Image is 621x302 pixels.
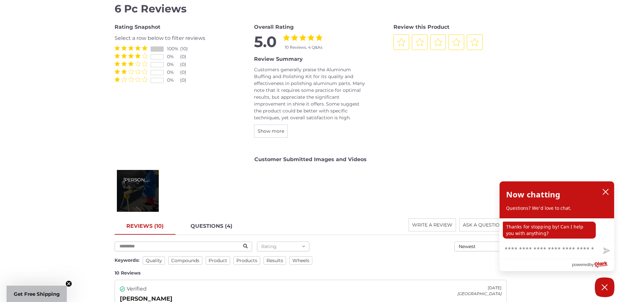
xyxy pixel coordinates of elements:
[115,53,120,59] label: 1 Star
[595,277,614,297] button: Close Chatbox
[135,45,140,51] label: 4 Stars
[499,181,614,271] div: olark chatbox
[206,256,230,265] span: product
[121,53,127,59] label: 2 Stars
[503,222,596,239] p: Thanks for stopping by! Can I help you with anything?
[308,34,314,41] label: 4 Stars
[180,45,193,52] div: (10)
[167,53,180,60] div: 0%
[120,286,125,292] i: Verified user
[572,259,614,271] a: Powered by Olark
[121,61,127,66] label: 2 Stars
[459,218,507,231] button: ASK A QUESTION
[135,61,140,66] label: 4 Stars
[254,34,277,50] span: 5.0
[257,242,309,251] button: Rating
[115,156,507,163] div: Customer Submitted Images and Videos
[589,260,594,269] span: by
[135,69,140,74] label: 4 Stars
[167,61,180,68] div: 0%
[142,69,147,74] label: 5 Stars
[180,53,193,60] div: (0)
[506,205,608,211] p: Questions? We'd love to chat.
[7,286,67,302] div: Get Free ShippingClose teaser
[393,23,507,31] div: Review this Product
[316,34,322,41] label: 5 Stars
[598,243,614,259] button: Send message
[142,45,147,51] label: 5 Stars
[459,243,476,249] span: Newest
[128,45,134,51] label: 3 Stars
[254,55,367,63] div: Review Summary
[115,34,228,42] div: Select a row below to filter reviews
[506,188,560,201] h2: Now chatting
[128,53,134,59] label: 3 Stars
[254,125,288,138] button: Show more
[454,242,507,251] button: Newest
[14,291,60,297] span: Get Free Shipping
[167,45,180,52] div: 100%
[412,222,452,228] span: WRITE A REVIEW
[168,256,202,265] span: compounds
[291,34,298,41] label: 2 Stars
[142,61,147,66] label: 5 Stars
[300,34,306,41] label: 3 Stars
[65,280,72,287] button: Close teaser
[123,176,152,183] div: [PERSON_NAME]
[500,218,614,241] div: chat
[258,128,284,134] span: Show more
[261,243,277,249] span: Rating
[180,77,193,84] div: (0)
[128,77,134,82] label: 3 Stars
[121,77,127,82] label: 2 Stars
[600,187,611,197] button: close chatbox
[128,69,134,74] label: 3 Stars
[254,66,367,121] div: Customers generally praise the Aluminum Buffing and Polishing Kit for its quality and effectivene...
[254,23,367,31] div: Overall Rating
[457,285,502,291] div: [DATE]
[180,61,193,68] div: (0)
[572,260,589,269] span: powered
[306,45,322,50] span: , 4 Q&As
[283,34,290,41] label: 1 Star
[233,256,260,265] span: products
[115,218,175,235] a: REVIEWS (10)
[128,61,134,66] label: 3 Stars
[180,69,193,76] div: (0)
[115,45,120,51] label: 1 Star
[115,257,139,263] span: Keywords:
[127,285,147,293] span: Verified
[142,53,147,59] label: 5 Stars
[142,77,147,82] label: 5 Stars
[121,45,127,51] label: 2 Stars
[457,291,502,297] div: [GEOGRAPHIC_DATA]
[285,45,306,50] span: 10 Reviews
[179,218,244,235] a: QUESTIONS (4)
[264,256,286,265] span: results
[115,270,507,277] div: 10 Reviews
[135,53,140,59] label: 4 Stars
[115,77,120,82] label: 1 Star
[135,77,140,82] label: 4 Stars
[167,77,180,84] div: 0%
[409,218,456,231] button: WRITE A REVIEW
[463,222,503,228] span: ASK A QUESTION
[115,23,228,31] div: Rating Snapshot
[289,256,312,265] span: wheels
[121,69,127,74] label: 2 Stars
[143,256,165,265] span: quality
[115,61,120,66] label: 1 Star
[167,69,180,76] div: 0%
[115,69,120,74] label: 1 Star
